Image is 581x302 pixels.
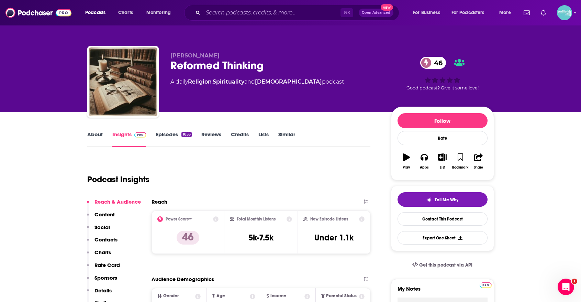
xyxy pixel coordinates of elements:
[538,7,549,19] a: Show notifications dropdown
[181,132,191,137] div: 1855
[203,7,340,18] input: Search podcasts, credits, & more...
[170,78,344,86] div: A daily podcast
[89,47,157,116] img: Reformed Thinking
[278,131,295,147] a: Similar
[381,4,393,11] span: New
[87,274,117,287] button: Sponsors
[80,7,114,18] button: open menu
[248,233,273,243] h3: 5k-7.5k
[398,149,415,174] button: Play
[398,113,488,128] button: Follow
[398,285,488,298] label: My Notes
[87,287,112,300] button: Details
[419,262,472,268] span: Get this podcast via API
[87,224,110,237] button: Social
[420,165,429,170] div: Apps
[427,57,446,69] span: 46
[87,211,115,224] button: Content
[413,8,440,18] span: For Business
[469,149,487,174] button: Share
[426,197,432,203] img: tell me why sparkle
[258,131,269,147] a: Lists
[480,282,492,288] img: Podchaser Pro
[557,5,572,20] img: User Profile
[433,149,451,174] button: List
[87,249,111,262] button: Charts
[213,78,244,85] a: Spirituality
[87,131,103,147] a: About
[474,165,483,170] div: Share
[94,287,112,294] p: Details
[407,257,478,273] a: Get this podcast via API
[435,197,458,203] span: Tell Me Why
[87,236,118,249] button: Contacts
[499,8,511,18] span: More
[452,165,468,170] div: Bookmark
[314,233,354,243] h3: Under 1.1k
[420,57,446,69] a: 46
[188,78,212,85] a: Religion
[212,78,213,85] span: ,
[166,217,192,222] h2: Power Score™
[326,294,357,298] span: Parental Status
[94,249,111,256] p: Charts
[521,7,533,19] a: Show notifications dropdown
[94,224,110,230] p: Social
[451,149,469,174] button: Bookmark
[118,8,133,18] span: Charts
[152,198,167,205] h2: Reach
[494,7,519,18] button: open menu
[152,276,214,282] h2: Audience Demographics
[112,131,146,147] a: InsightsPodchaser Pro
[447,7,494,18] button: open menu
[359,9,393,17] button: Open AdvancedNew
[191,5,406,21] div: Search podcasts, credits, & more...
[398,192,488,207] button: tell me why sparkleTell Me Why
[398,231,488,245] button: Export One-Sheet
[201,131,221,147] a: Reviews
[231,131,249,147] a: Credits
[362,11,390,14] span: Open Advanced
[177,231,199,245] p: 46
[480,281,492,288] a: Pro website
[310,217,348,222] h2: New Episode Listens
[87,174,149,185] h1: Podcast Insights
[557,5,572,20] span: Logged in as JessicaPellien
[451,8,484,18] span: For Podcasters
[94,211,115,218] p: Content
[87,262,120,274] button: Rate Card
[440,165,445,170] div: List
[94,262,120,268] p: Rate Card
[163,294,179,298] span: Gender
[557,5,572,20] button: Show profile menu
[255,78,322,85] a: [DEMOGRAPHIC_DATA]
[406,85,479,90] span: Good podcast? Give it some love!
[270,294,286,298] span: Income
[408,7,449,18] button: open menu
[114,7,137,18] a: Charts
[85,8,105,18] span: Podcasts
[94,236,118,243] p: Contacts
[5,6,71,19] img: Podchaser - Follow, Share and Rate Podcasts
[216,294,225,298] span: Age
[87,198,141,211] button: Reach & Audience
[391,52,494,95] div: 46Good podcast? Give it some love!
[340,8,353,17] span: ⌘ K
[134,132,146,138] img: Podchaser Pro
[156,131,191,147] a: Episodes1855
[244,78,255,85] span: and
[142,7,180,18] button: open menu
[415,149,433,174] button: Apps
[398,212,488,226] a: Contact This Podcast
[146,8,171,18] span: Monitoring
[237,217,276,222] h2: Total Monthly Listens
[558,279,574,295] iframe: Intercom live chat
[398,131,488,145] div: Rate
[572,279,577,284] span: 1
[170,52,220,59] span: [PERSON_NAME]
[94,198,141,205] p: Reach & Audience
[403,165,410,170] div: Play
[94,274,117,281] p: Sponsors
